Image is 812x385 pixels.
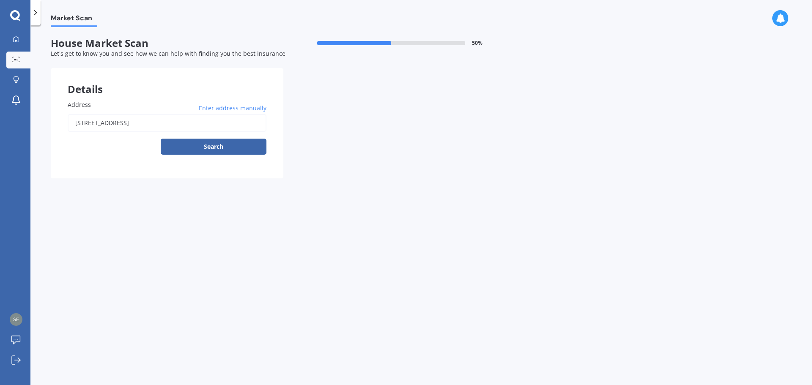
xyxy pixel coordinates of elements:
[199,104,266,112] span: Enter address manually
[51,14,97,25] span: Market Scan
[161,139,266,155] button: Search
[51,37,283,49] span: House Market Scan
[68,114,266,132] input: Enter address
[68,101,91,109] span: Address
[10,313,22,326] img: 54bfdb7949024851eb80a2d633c0dd94
[472,40,483,46] span: 50 %
[51,49,285,57] span: Let's get to know you and see how we can help with finding you the best insurance
[51,68,283,93] div: Details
